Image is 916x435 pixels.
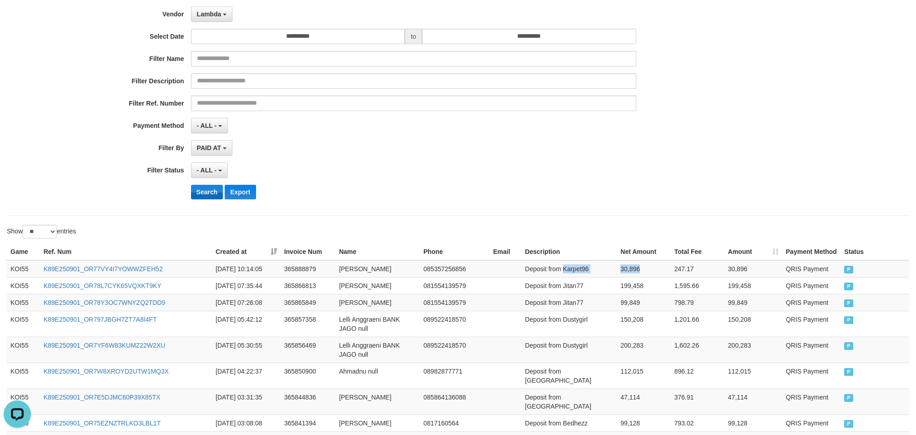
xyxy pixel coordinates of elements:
[844,266,853,273] span: PAID
[335,415,420,431] td: [PERSON_NAME]
[197,167,217,174] span: - ALL -
[670,277,724,294] td: 1,595.66
[281,363,336,389] td: 365850900
[617,337,670,363] td: 200,283
[281,260,336,278] td: 365888879
[212,337,281,363] td: [DATE] 05:30:55
[420,415,489,431] td: 0817160564
[225,185,256,199] button: Export
[670,363,724,389] td: 896.12
[420,260,489,278] td: 085357256856
[335,389,420,415] td: [PERSON_NAME]
[7,260,40,278] td: KOI55
[521,363,617,389] td: Deposit from [GEOGRAPHIC_DATA]
[212,277,281,294] td: [DATE] 07:35:44
[420,337,489,363] td: 089522418570
[844,342,853,350] span: PAID
[281,311,336,337] td: 365857358
[420,363,489,389] td: 08982877771
[335,277,420,294] td: [PERSON_NAME]
[844,299,853,307] span: PAID
[782,243,841,260] th: Payment Method
[521,337,617,363] td: Deposit from Dustygirl
[7,389,40,415] td: KOI55
[844,316,853,324] span: PAID
[670,294,724,311] td: 798.79
[7,311,40,337] td: KOI55
[44,420,161,427] a: K89E250901_OR75EZNZTRLKO3LBL1T
[841,243,909,260] th: Status
[44,342,166,349] a: K89E250901_OR7YF6W83KUMZ22W2XU
[7,277,40,294] td: KOI55
[782,311,841,337] td: QRIS Payment
[617,363,670,389] td: 112,015
[405,29,422,44] span: to
[670,337,724,363] td: 1,602.26
[281,294,336,311] td: 365865849
[191,118,228,133] button: - ALL -
[191,185,223,199] button: Search
[44,394,161,401] a: K89E250901_OR7E5DJMC60P39X85TX
[197,122,217,129] span: - ALL -
[725,337,782,363] td: 200,283
[521,243,617,260] th: Description
[725,260,782,278] td: 30,896
[782,260,841,278] td: QRIS Payment
[44,265,163,273] a: K89E250901_OR77VY4I7YOWWZFEH52
[725,243,782,260] th: Amount: activate to sort column ascending
[782,277,841,294] td: QRIS Payment
[782,294,841,311] td: QRIS Payment
[725,311,782,337] td: 150,208
[617,311,670,337] td: 150,208
[420,294,489,311] td: 081554139579
[212,415,281,431] td: [DATE] 03:08:08
[782,389,841,415] td: QRIS Payment
[844,394,853,402] span: PAID
[420,389,489,415] td: 085864136088
[521,277,617,294] td: Deposit from Jitan77
[521,294,617,311] td: Deposit from Jitan77
[725,389,782,415] td: 47,114
[212,389,281,415] td: [DATE] 03:31:35
[23,225,57,238] select: Showentries
[670,260,724,278] td: 247.17
[281,243,336,260] th: Invoice Num
[40,243,212,260] th: Ref. Num
[7,225,76,238] label: Show entries
[617,415,670,431] td: 99,128
[782,415,841,431] td: QRIS Payment
[212,294,281,311] td: [DATE] 07:26:08
[281,337,336,363] td: 365856469
[670,389,724,415] td: 376.91
[420,243,489,260] th: Phone
[191,162,228,178] button: - ALL -
[4,4,31,31] button: Open LiveChat chat widget
[617,243,670,260] th: Net Amount
[420,277,489,294] td: 081554139579
[44,299,166,306] a: K89E250901_OR78Y3OC7WNYZQ2TDD9
[335,337,420,363] td: Lelli Anggraeni BANK JAGO null
[7,243,40,260] th: Game
[191,140,232,156] button: PAID AT
[844,420,853,428] span: PAID
[197,144,221,152] span: PAID AT
[197,10,221,18] span: Lambda
[725,415,782,431] td: 99,128
[617,260,670,278] td: 30,896
[670,415,724,431] td: 793.02
[44,368,169,375] a: K89E250901_OR7W8XROYD2UTW1MQ3X
[844,283,853,290] span: PAID
[281,389,336,415] td: 365844836
[335,243,420,260] th: Name
[335,260,420,278] td: [PERSON_NAME]
[782,363,841,389] td: QRIS Payment
[420,311,489,337] td: 089522418570
[725,277,782,294] td: 199,458
[725,294,782,311] td: 99,849
[212,243,281,260] th: Created at: activate to sort column ascending
[489,243,521,260] th: Email
[521,415,617,431] td: Deposit from Bedhezz
[191,6,233,22] button: Lambda
[212,363,281,389] td: [DATE] 04:22:37
[521,311,617,337] td: Deposit from Dustygirl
